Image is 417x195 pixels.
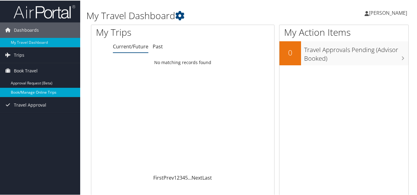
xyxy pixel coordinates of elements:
[279,47,301,57] h2: 0
[14,4,75,18] img: airportal-logo.png
[14,63,38,78] span: Book Travel
[14,47,24,62] span: Trips
[86,9,304,22] h1: My Travel Dashboard
[177,174,180,181] a: 2
[185,174,188,181] a: 5
[180,174,182,181] a: 3
[188,174,192,181] span: …
[365,3,413,22] a: [PERSON_NAME]
[96,25,193,38] h1: My Trips
[14,22,39,37] span: Dashboards
[192,174,202,181] a: Next
[279,25,408,38] h1: My Action Items
[182,174,185,181] a: 4
[153,43,163,49] a: Past
[304,42,408,62] h3: Travel Approvals Pending (Advisor Booked)
[14,97,46,112] span: Travel Approval
[91,56,274,67] td: No matching records found
[153,174,163,181] a: First
[113,43,148,49] a: Current/Future
[202,174,212,181] a: Last
[163,174,174,181] a: Prev
[369,9,407,16] span: [PERSON_NAME]
[174,174,177,181] a: 1
[279,41,408,64] a: 0Travel Approvals Pending (Advisor Booked)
